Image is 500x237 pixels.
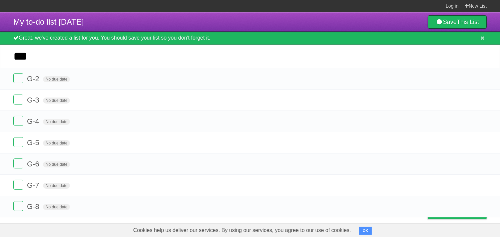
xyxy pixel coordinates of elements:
[27,117,41,125] span: G-4
[43,76,70,82] span: No due date
[43,204,70,210] span: No due date
[27,181,41,189] span: G-7
[13,95,23,105] label: Done
[13,73,23,83] label: Done
[27,202,41,211] span: G-8
[442,207,483,219] span: Buy me a coffee
[43,161,70,167] span: No due date
[43,98,70,104] span: No due date
[13,180,23,190] label: Done
[27,160,41,168] span: G-6
[13,201,23,211] label: Done
[13,137,23,147] label: Done
[27,96,41,104] span: G-3
[13,116,23,126] label: Done
[13,158,23,168] label: Done
[27,75,41,83] span: G-2
[428,15,487,29] a: SaveThis List
[359,227,372,235] button: OK
[457,19,479,25] b: This List
[127,224,358,237] span: Cookies help us deliver our services. By using our services, you agree to our use of cookies.
[13,17,84,26] span: My to-do list [DATE]
[43,140,70,146] span: No due date
[43,119,70,125] span: No due date
[27,138,41,147] span: G-5
[43,183,70,189] span: No due date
